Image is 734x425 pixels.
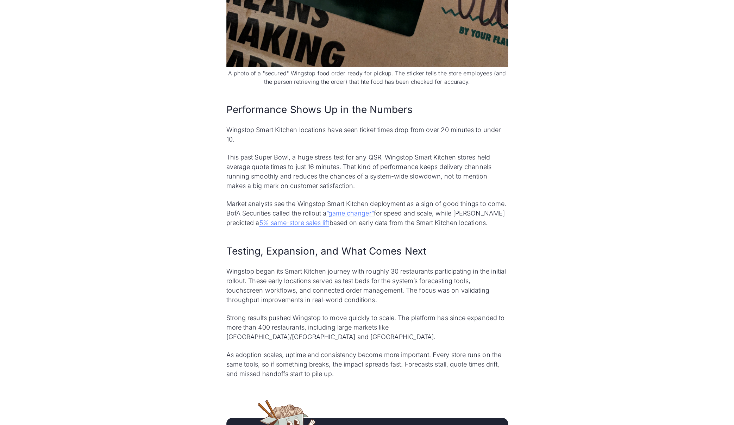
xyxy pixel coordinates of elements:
h2: Performance Shows Up in the Numbers [226,103,508,117]
figcaption: A photo of a "secured" Wingstop food order ready for pickup. The sticker tells the store employee... [226,69,508,86]
p: This past Super Bowl, a huge stress test for any QSR, Wingstop Smart Kitchen stores held average ... [226,152,508,190]
p: As adoption scales, uptime and consistency become more important. Every store runs on the same to... [226,350,508,379]
h2: Testing, Expansion, and What Comes Next [226,244,508,258]
a: “game changer” [326,210,374,217]
p: Wingstop Smart Kitchen locations have seen ticket times drop from over 20 minutes to under 10. [226,125,508,144]
a: 5% same-store sales lift [259,219,329,227]
p: Wingstop began its Smart Kitchen journey with roughly 30 restaurants participating in the initial... [226,267,508,305]
p: Strong results pushed Wingstop to move quickly to scale. The platform has since expanded to more ... [226,313,508,342]
p: Market analysts see the Wingstop Smart Kitchen deployment as a sign of good things to come. BofA ... [226,199,508,227]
